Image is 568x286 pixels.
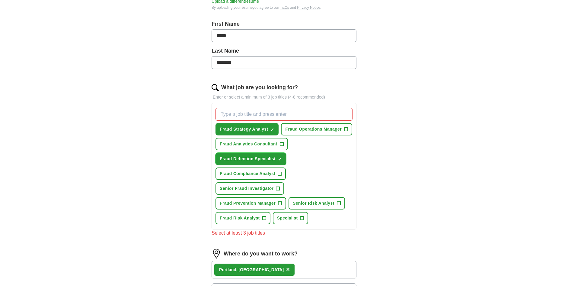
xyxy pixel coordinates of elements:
a: T&Cs [280,5,289,10]
img: location.png [212,249,221,258]
button: Fraud Prevention Manager [215,197,286,210]
button: × [286,265,290,274]
span: Specialist [277,215,298,221]
strong: Port [219,267,228,272]
input: Type a job title and press enter [215,108,353,121]
img: search.png [212,84,219,91]
label: Last Name [212,47,356,55]
a: Privacy Notice [297,5,320,10]
div: By uploading your resume you agree to our and . [212,5,356,10]
span: Fraud Risk Analyst [220,215,260,221]
span: Fraud Analytics Consultant [220,141,277,147]
button: Fraud Analytics Consultant [215,138,288,150]
button: Fraud Detection Specialist✓ [215,153,286,165]
button: Fraud Compliance Analyst [215,167,286,180]
span: Fraud Prevention Manager [220,200,276,206]
div: Select at least 3 job titles [212,229,356,237]
span: ✓ [278,157,282,162]
span: Fraud Operations Manager [285,126,342,132]
span: Fraud Compliance Analyst [220,171,275,177]
span: Fraud Strategy Analyst [220,126,268,132]
span: Senior Fraud Investigator [220,185,273,192]
span: ✓ [270,127,274,132]
button: Senior Fraud Investigator [215,182,284,195]
label: Where do you want to work? [224,250,298,258]
button: Fraud Strategy Analyst✓ [215,123,279,135]
span: Fraud Detection Specialist [220,156,276,162]
button: Fraud Operations Manager [281,123,352,135]
div: land, [GEOGRAPHIC_DATA] [219,267,284,273]
button: Senior Risk Analyst [289,197,345,210]
button: Specialist [273,212,308,224]
label: What job are you looking for? [221,83,298,92]
button: Fraud Risk Analyst [215,212,270,224]
span: Senior Risk Analyst [293,200,334,206]
span: × [286,266,290,273]
label: First Name [212,20,356,28]
p: Enter or select a minimum of 3 job titles (4-8 recommended) [212,94,356,100]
